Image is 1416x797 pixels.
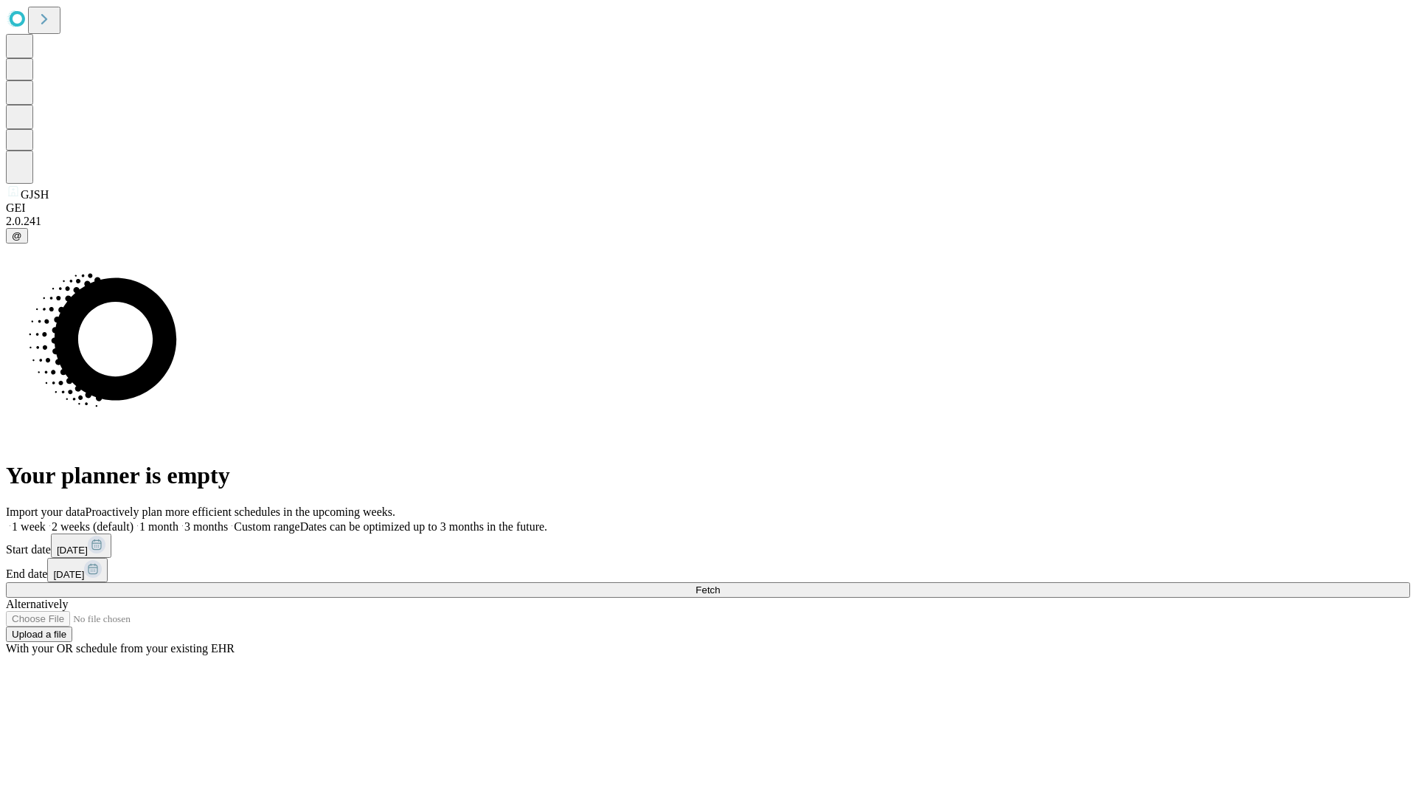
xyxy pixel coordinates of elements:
span: [DATE] [53,569,84,580]
div: End date [6,558,1410,582]
h1: Your planner is empty [6,462,1410,489]
button: @ [6,228,28,244]
span: 1 month [139,520,178,533]
span: Import your data [6,506,86,518]
span: Proactively plan more efficient schedules in the upcoming weeks. [86,506,395,518]
button: Upload a file [6,627,72,642]
span: Custom range [234,520,299,533]
div: 2.0.241 [6,215,1410,228]
span: Fetch [695,584,720,596]
span: Alternatively [6,598,68,610]
span: 3 months [184,520,228,533]
div: GEI [6,201,1410,215]
button: Fetch [6,582,1410,598]
span: 1 week [12,520,46,533]
span: GJSH [21,188,49,201]
button: [DATE] [51,534,111,558]
span: @ [12,230,22,241]
span: 2 weeks (default) [52,520,133,533]
div: Start date [6,534,1410,558]
button: [DATE] [47,558,108,582]
span: With your OR schedule from your existing EHR [6,642,235,655]
span: [DATE] [57,545,88,556]
span: Dates can be optimized up to 3 months in the future. [300,520,547,533]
